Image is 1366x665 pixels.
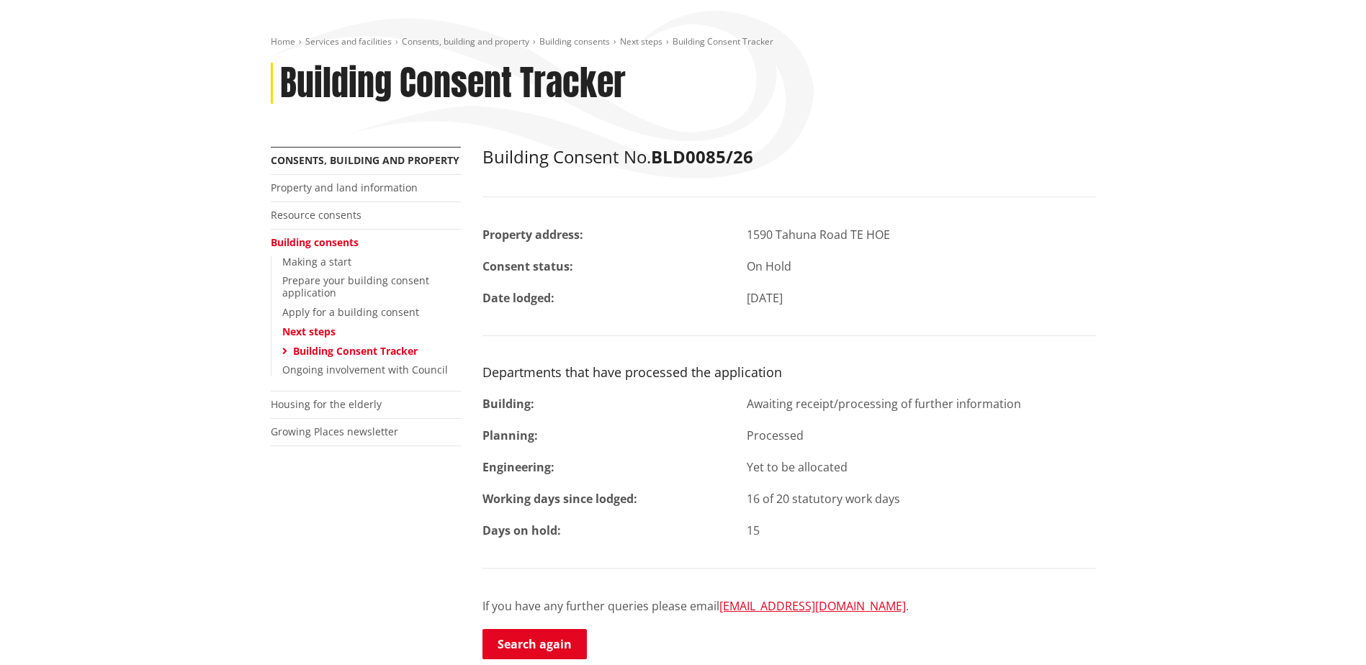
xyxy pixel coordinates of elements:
a: Ongoing involvement with Council [282,363,448,376]
a: Search again [482,629,587,659]
div: [DATE] [736,289,1107,307]
h2: Building Consent No. [482,147,1096,168]
div: On Hold [736,258,1107,275]
a: Consents, building and property [271,153,459,167]
strong: Consent status: [482,258,573,274]
h1: Building Consent Tracker [280,63,626,104]
strong: Building: [482,396,534,412]
a: Growing Places newsletter [271,425,398,438]
a: Next steps [620,35,662,47]
p: If you have any further queries please email . [482,597,1096,615]
a: [EMAIL_ADDRESS][DOMAIN_NAME] [719,598,906,614]
a: Prepare your building consent application [282,273,429,299]
strong: Planning: [482,427,538,443]
div: 16 of 20 statutory work days [736,490,1107,507]
div: Awaiting receipt/processing of further information [736,395,1107,412]
div: Yet to be allocated [736,458,1107,476]
strong: Engineering: [482,459,554,475]
div: Processed [736,427,1107,444]
a: Building consents [539,35,610,47]
a: Building consents [271,235,359,249]
div: 15 [736,522,1107,539]
nav: breadcrumb [271,36,1096,48]
div: 1590 Tahuna Road TE HOE [736,226,1107,243]
a: Next steps [282,325,336,338]
iframe: Messenger Launcher [1300,605,1352,656]
a: Resource consents [271,208,361,222]
strong: Date lodged: [482,290,554,306]
a: Services and facilities [305,35,392,47]
a: Apply for a building consent [282,305,419,319]
a: Consents, building and property [402,35,529,47]
strong: Property address: [482,227,583,243]
a: Making a start [282,255,351,268]
a: Home [271,35,295,47]
strong: BLD0085/26 [651,145,753,168]
strong: Working days since lodged: [482,491,637,507]
h3: Departments that have processed the application [482,365,1096,381]
a: Building Consent Tracker [293,344,418,358]
a: Property and land information [271,181,418,194]
span: Building Consent Tracker [673,35,773,47]
a: Housing for the elderly [271,397,382,411]
strong: Days on hold: [482,522,561,538]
